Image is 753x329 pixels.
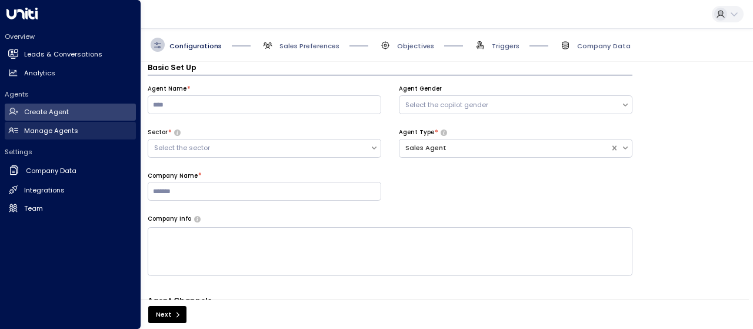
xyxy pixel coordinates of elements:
div: Select the sector [154,143,364,153]
div: Sales Agent [405,143,604,153]
span: Objectives [397,41,434,51]
label: Agent Name [148,85,186,93]
span: Sales Preferences [279,41,339,51]
span: Configurations [169,41,222,51]
button: Provide a brief overview of your company, including your industry, products or services, and any ... [194,216,201,222]
h2: Integrations [24,185,65,195]
label: Agent Type [399,128,434,137]
h2: Agents [5,89,136,99]
button: Select whether your copilot will handle inquiries directly from leads or from brokers representin... [174,129,181,135]
h2: Analytics [24,68,55,78]
label: Company Info [148,215,191,223]
h2: Leads & Conversations [24,49,102,59]
a: Team [5,200,136,217]
a: Company Data [5,161,136,181]
h2: Manage Agents [24,126,78,136]
a: Create Agent [5,104,136,121]
h2: Overview [5,32,136,41]
span: Company Data [577,41,631,51]
a: Manage Agents [5,122,136,139]
a: Leads & Conversations [5,46,136,64]
h4: Agent Channels [148,295,632,308]
h2: Settings [5,147,136,157]
label: Company Name [148,172,198,180]
h2: Create Agent [24,107,69,117]
label: Agent Gender [399,85,442,93]
h2: Company Data [26,166,76,176]
button: Next [148,306,186,323]
label: Sector [148,128,168,137]
h3: Basic Set Up [148,62,632,75]
div: Select the copilot gender [405,100,615,110]
a: Integrations [5,181,136,199]
span: Triggers [492,41,519,51]
h2: Team [24,204,43,214]
button: Select whether your copilot will handle inquiries directly from leads or from brokers representin... [441,129,447,135]
a: Analytics [5,64,136,82]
